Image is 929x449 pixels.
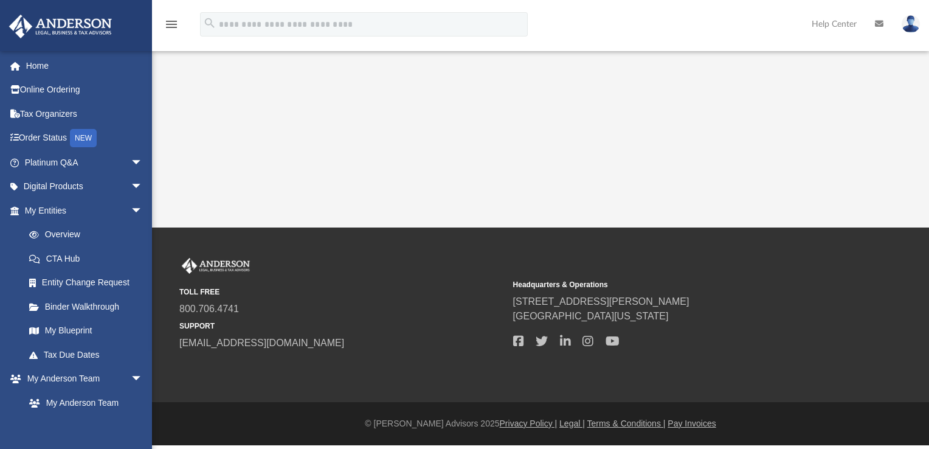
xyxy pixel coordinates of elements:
a: Tax Due Dates [17,343,161,367]
a: [GEOGRAPHIC_DATA][US_STATE] [513,311,669,321]
img: Anderson Advisors Platinum Portal [179,258,252,274]
span: arrow_drop_down [131,150,155,175]
a: menu [164,23,179,32]
a: Home [9,54,161,78]
div: © [PERSON_NAME] Advisors 2025 [152,417,929,430]
a: Legal | [559,419,585,428]
a: Digital Productsarrow_drop_down [9,175,161,199]
a: Order StatusNEW [9,126,161,151]
a: CTA Hub [17,246,161,271]
span: arrow_drop_down [131,198,155,223]
a: Privacy Policy | [500,419,558,428]
img: User Pic [902,15,920,33]
a: Binder Walkthrough [17,294,161,319]
a: My Entitiesarrow_drop_down [9,198,161,223]
span: arrow_drop_down [131,367,155,392]
i: menu [164,17,179,32]
a: [EMAIL_ADDRESS][DOMAIN_NAME] [179,338,344,348]
a: My Anderson Team [17,391,149,415]
div: NEW [70,129,97,147]
a: Tax Organizers [9,102,161,126]
a: Overview [17,223,161,247]
a: My Blueprint [17,319,155,343]
small: SUPPORT [179,321,505,332]
small: Headquarters & Operations [513,279,838,290]
a: Entity Change Request [17,271,161,295]
span: arrow_drop_down [131,175,155,200]
a: Terms & Conditions | [587,419,666,428]
a: [STREET_ADDRESS][PERSON_NAME] [513,296,689,307]
img: Anderson Advisors Platinum Portal [5,15,116,38]
a: Online Ordering [9,78,161,102]
small: TOLL FREE [179,287,505,298]
i: search [203,16,216,30]
a: Platinum Q&Aarrow_drop_down [9,150,161,175]
a: 800.706.4741 [179,304,239,314]
a: My Anderson Teamarrow_drop_down [9,367,155,391]
a: Pay Invoices [668,419,716,428]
